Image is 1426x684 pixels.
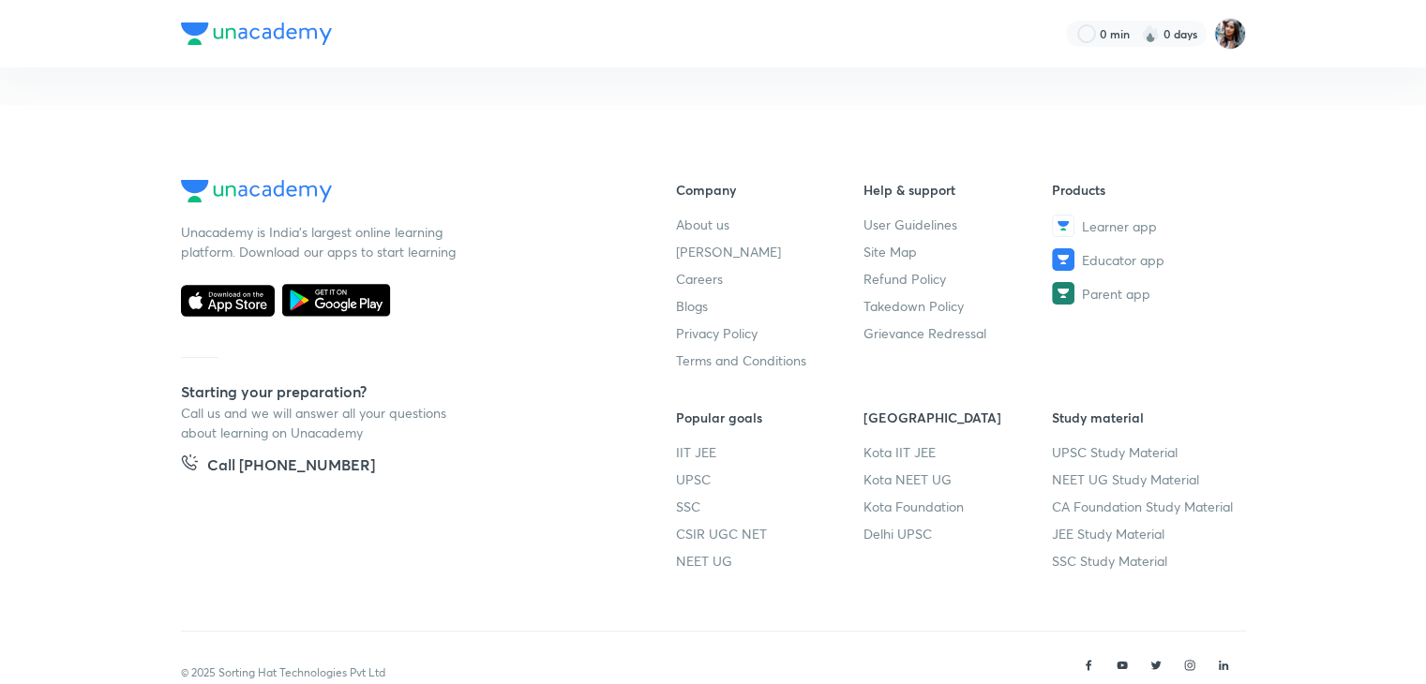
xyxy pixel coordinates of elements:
a: CSIR UGC NET [676,524,864,543]
h6: [GEOGRAPHIC_DATA] [863,408,1052,427]
a: Privacy Policy [676,323,864,343]
a: Site Map [863,242,1052,261]
a: Parent app [1052,282,1240,305]
a: User Guidelines [863,215,1052,234]
h6: Popular goals [676,408,864,427]
a: CA Foundation Study Material [1052,497,1240,516]
a: Careers [676,269,864,289]
img: streak [1141,24,1160,43]
a: Educator app [1052,248,1240,271]
span: Educator app [1082,250,1164,270]
p: © 2025 Sorting Hat Technologies Pvt Ltd [181,664,385,681]
a: UPSC Study Material [1052,442,1240,462]
a: Company Logo [181,180,616,207]
a: SSC [676,497,864,516]
a: Blogs [676,296,864,316]
h5: Starting your preparation? [181,380,616,403]
img: Educator app [1052,248,1074,271]
img: Neha Kardam [1214,18,1246,50]
h6: Products [1052,180,1240,200]
img: Learner app [1052,215,1074,237]
img: Company Logo [181,180,332,202]
a: [PERSON_NAME] [676,242,864,261]
p: Call us and we will answer all your questions about learning on Unacademy [181,403,462,442]
img: Company Logo [181,22,332,45]
a: IIT JEE [676,442,864,462]
span: Parent app [1082,284,1150,304]
a: Kota IIT JEE [863,442,1052,462]
a: About us [676,215,864,234]
h6: Company [676,180,864,200]
a: NEET UG Study Material [1052,469,1240,489]
a: Delhi UPSC [863,524,1052,543]
a: Grievance Redressal [863,323,1052,343]
a: SSC Study Material [1052,551,1240,571]
a: Learner app [1052,215,1240,237]
a: NEET UG [676,551,864,571]
p: Unacademy is India’s largest online learning platform. Download our apps to start learning [181,222,462,261]
span: Careers [676,269,723,289]
h6: Help & support [863,180,1052,200]
a: UPSC [676,469,864,489]
h5: Call [PHONE_NUMBER] [207,454,375,480]
a: Call [PHONE_NUMBER] [181,454,375,480]
a: Terms and Conditions [676,350,864,370]
a: Takedown Policy [863,296,1052,316]
a: Kota Foundation [863,497,1052,516]
a: Refund Policy [863,269,1052,289]
img: Parent app [1052,282,1074,305]
span: Learner app [1082,216,1157,236]
a: Kota NEET UG [863,469,1052,489]
a: JEE Study Material [1052,524,1240,543]
h6: Study material [1052,408,1240,427]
